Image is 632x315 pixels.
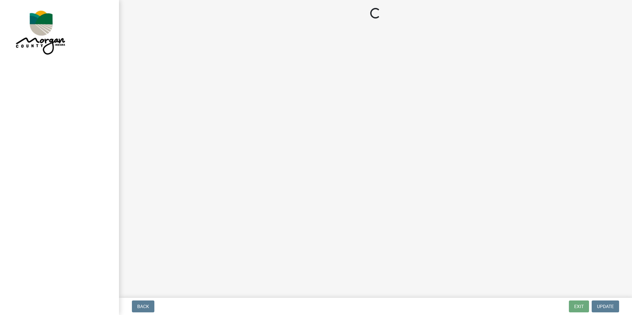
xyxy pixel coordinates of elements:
button: Update [592,300,619,312]
img: Morgan County, Indiana [13,7,66,56]
button: Back [132,300,154,312]
span: Update [597,304,614,309]
span: Back [137,304,149,309]
button: Exit [569,300,589,312]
